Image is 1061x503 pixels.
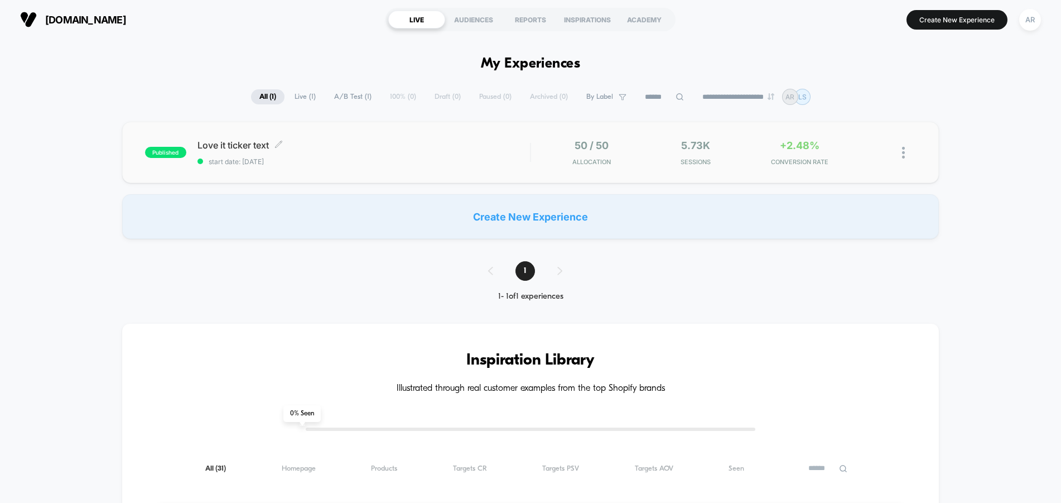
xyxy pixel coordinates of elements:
span: 0 % Seen [283,405,321,422]
button: Play, NEW DEMO 2025-VEED.mp4 [6,281,23,299]
button: Play, NEW DEMO 2025-VEED.mp4 [257,139,284,166]
span: Seen [729,464,744,473]
img: close [902,147,905,159]
span: published [145,147,186,158]
button: AR [1016,8,1044,31]
span: Targets PSV [542,464,579,473]
img: Visually logo [20,11,37,28]
div: REPORTS [502,11,559,28]
span: All ( 1 ) [251,89,284,104]
span: Homepage [282,464,316,473]
span: 50 / 50 [575,140,609,151]
span: start date: [DATE] [197,157,530,166]
span: Allocation [572,158,611,166]
h4: Illustrated through real customer examples from the top Shopify brands [156,384,906,394]
div: Create New Experience [122,194,939,239]
span: 5.73k [681,140,710,151]
span: Sessions [647,158,745,166]
span: ( 31 ) [215,465,226,472]
h1: My Experiences [481,56,581,72]
button: Create New Experience [906,10,1007,30]
span: All [205,464,226,473]
p: AR [785,93,794,101]
span: CONVERSION RATE [751,158,850,166]
span: 1 [515,261,535,281]
div: ACADEMY [616,11,673,28]
span: Targets AOV [635,464,673,473]
div: Duration [409,284,439,296]
h3: Inspiration Library [156,352,906,370]
img: end [768,93,774,100]
div: LIVE [388,11,445,28]
button: [DOMAIN_NAME] [17,11,129,28]
div: INSPIRATIONS [559,11,616,28]
span: +2.48% [780,140,819,151]
div: AR [1019,9,1041,31]
span: Live ( 1 ) [286,89,324,104]
input: Seek [8,266,535,277]
span: Products [371,464,397,473]
div: 1 - 1 of 1 experiences [477,292,585,301]
span: [DOMAIN_NAME] [45,14,126,26]
input: Volume [461,285,494,296]
span: By Label [586,93,613,101]
p: LS [798,93,807,101]
div: Current time [382,284,408,296]
span: Targets CR [453,464,487,473]
span: Love it ticker text [197,140,530,151]
span: A/B Test ( 1 ) [326,89,380,104]
div: AUDIENCES [445,11,502,28]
